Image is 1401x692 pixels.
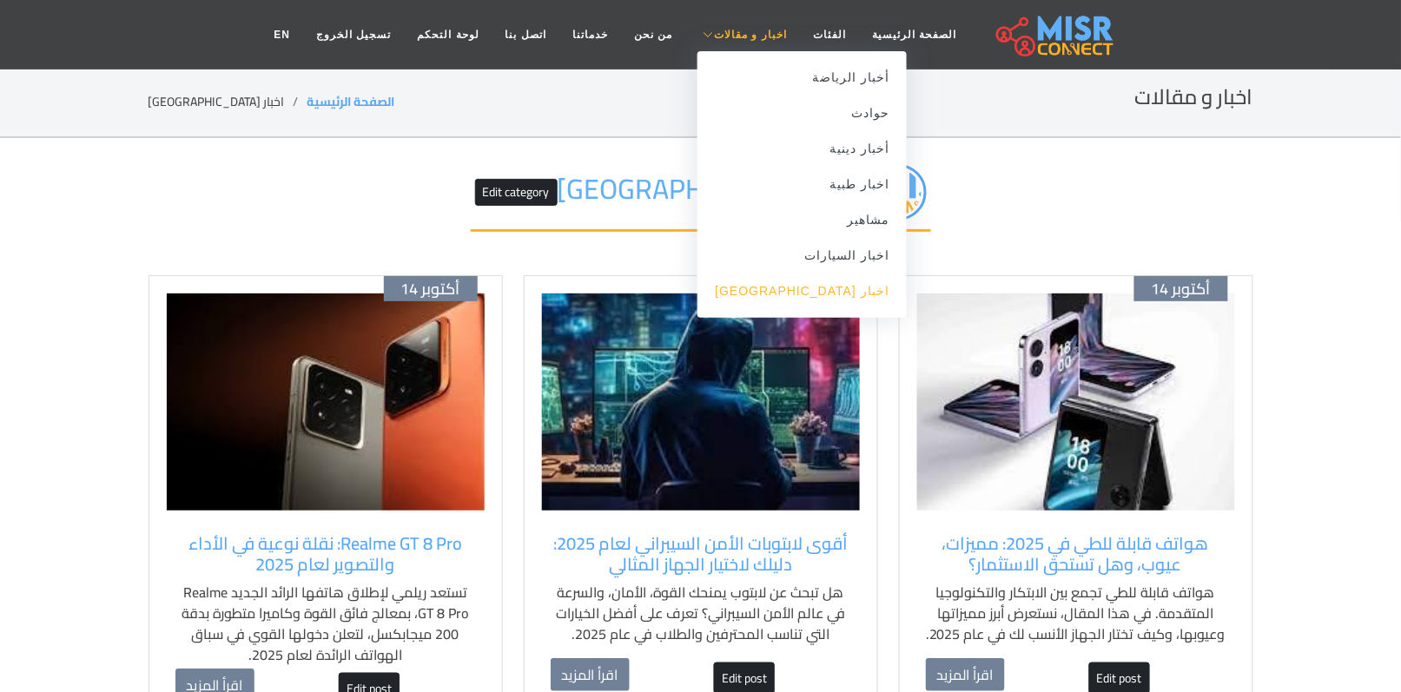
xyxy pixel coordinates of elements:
a: هواتف قابلة للطي في 2025: مميزات، عيوب، وهل تستحق الاستثمار؟ [926,533,1226,575]
span: أكتوبر 14 [401,280,460,299]
span: أكتوبر 14 [1152,280,1211,299]
a: حوادث [697,96,907,131]
img: هاتف ذكي قابل للطي مفتوح يعرض شاشة كبيرة وعملية الطي [917,293,1235,511]
a: اخبار السيارات [697,238,907,274]
a: اخبار [GEOGRAPHIC_DATA] [697,274,907,309]
a: من نحن [621,18,685,51]
a: خدماتنا [559,18,621,51]
img: أفضل لابتوب للأمن السيبراني في 2025 مع شاشة مفتوحة تعرض أدوات تحليل الشبكات [542,293,860,511]
a: اقرأ المزيد [926,658,1005,691]
a: اقرأ المزيد [551,658,630,691]
a: EN [261,18,303,51]
p: هواتف قابلة للطي تجمع بين الابتكار والتكنولوجيا المتقدمة. في هذا المقال، نستعرض أبرز مميزاتها وعي... [926,582,1226,644]
li: اخبار [GEOGRAPHIC_DATA] [149,93,307,111]
a: الصفحة الرئيسية [307,90,395,113]
h2: اخبار و مقالات [1135,85,1253,110]
a: مشاهير [697,202,907,238]
a: اخبار و مقالات [685,18,800,51]
a: الصفحة الرئيسية [859,18,969,51]
img: هاتف Realme GT 8 Pro بتصميم مبتكر وكاميرا بيريسكوب بدقة 200 ميجابكسل [167,293,485,511]
a: أقوى لابتوبات الأمن السيبراني لعام 2025: دليلك لاختيار الجهاز المثالي [551,533,851,575]
img: main.misr_connect [996,13,1113,56]
h2: اخبار [GEOGRAPHIC_DATA] [471,164,931,232]
a: لوحة التحكم [404,18,492,51]
p: تستعد ريلمي لإطلاق هاتفها الرائد الجديد Realme GT 8 Pro، بمعالج فائق القوة وكاميرا متطورة بدقة 20... [175,582,476,665]
a: أخبار الرياضة [697,60,907,96]
a: اخبار طبية [697,167,907,202]
a: اتصل بنا [492,18,559,51]
a: Realme GT 8 Pro: نقلة نوعية في الأداء والتصوير لعام 2025 [175,533,476,575]
p: هل تبحث عن لابتوب يمنحك القوة، الأمان، والسرعة في عالم الأمن السيبراني؟ تعرف على أفضل الخيارات ال... [551,582,851,644]
span: اخبار و مقالات [714,27,787,43]
button: Edit category [475,179,558,206]
a: أخبار دينية [697,131,907,167]
a: الفئات [800,18,859,51]
a: تسجيل الخروج [303,18,404,51]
